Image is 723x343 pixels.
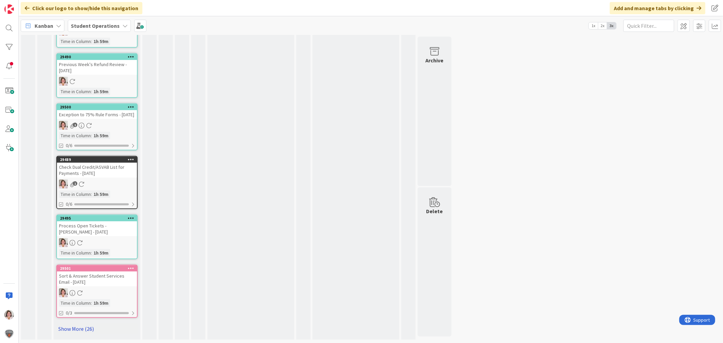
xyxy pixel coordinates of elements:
[91,132,92,139] span: :
[92,299,110,307] div: 1h 59m
[92,249,110,257] div: 1h 59m
[60,266,137,271] div: 29501
[57,54,137,75] div: 29490Previous Week's Refund Review - [DATE]
[60,157,137,162] div: 29489
[59,77,68,86] img: EW
[73,123,77,127] span: 1
[4,310,14,320] img: EW
[57,54,137,60] div: 29490
[57,104,137,110] div: 29500
[57,265,137,286] div: 29501Sort & Answer Student Services Email - [DATE]
[607,22,616,29] span: 3x
[59,288,68,297] img: EW
[14,1,31,9] span: Support
[57,238,137,247] div: EW
[66,309,72,317] span: 0/3
[21,2,142,14] div: Click our logo to show/hide this navigation
[59,38,91,45] div: Time in Column
[57,215,137,236] div: 29495Process Open Tickets - [PERSON_NAME] - [DATE]
[4,329,14,339] img: avatar
[57,265,137,271] div: 29501
[426,207,443,215] div: Delete
[57,104,137,119] div: 29500Exception to 75% Rule Forms - [DATE]
[57,288,137,297] div: EW
[57,60,137,75] div: Previous Week's Refund Review - [DATE]
[57,271,137,286] div: Sort & Answer Student Services Email - [DATE]
[57,221,137,236] div: Process Open Tickets - [PERSON_NAME] - [DATE]
[91,190,92,198] span: :
[60,216,137,221] div: 29495
[56,323,138,334] a: Show More (26)
[59,88,91,95] div: Time in Column
[92,38,110,45] div: 1h 59m
[589,22,598,29] span: 1x
[66,201,72,208] span: 0/6
[59,299,91,307] div: Time in Column
[57,215,137,221] div: 29495
[57,121,137,130] div: EW
[60,55,137,59] div: 29490
[57,77,137,86] div: EW
[91,38,92,45] span: :
[92,88,110,95] div: 1h 59m
[59,249,91,257] div: Time in Column
[92,132,110,139] div: 1h 59m
[4,4,14,14] img: Visit kanbanzone.com
[59,132,91,139] div: Time in Column
[92,190,110,198] div: 1h 59m
[59,180,68,188] img: EW
[91,88,92,95] span: :
[73,181,77,186] span: 1
[59,121,68,130] img: EW
[60,105,137,109] div: 29500
[623,20,674,32] input: Quick Filter...
[71,22,120,29] b: Student Operations
[59,190,91,198] div: Time in Column
[57,110,137,119] div: Exception to 75% Rule Forms - [DATE]
[426,56,444,64] div: Archive
[57,163,137,178] div: Check Dual Credit/ASVAB List for Payments - [DATE]
[59,238,68,247] img: EW
[610,2,705,14] div: Add and manage tabs by clicking
[57,157,137,163] div: 29489
[91,249,92,257] span: :
[66,142,72,149] span: 0/6
[57,157,137,178] div: 29489Check Dual Credit/ASVAB List for Payments - [DATE]
[35,22,53,30] span: Kanban
[57,180,137,188] div: EW
[91,299,92,307] span: :
[598,22,607,29] span: 2x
